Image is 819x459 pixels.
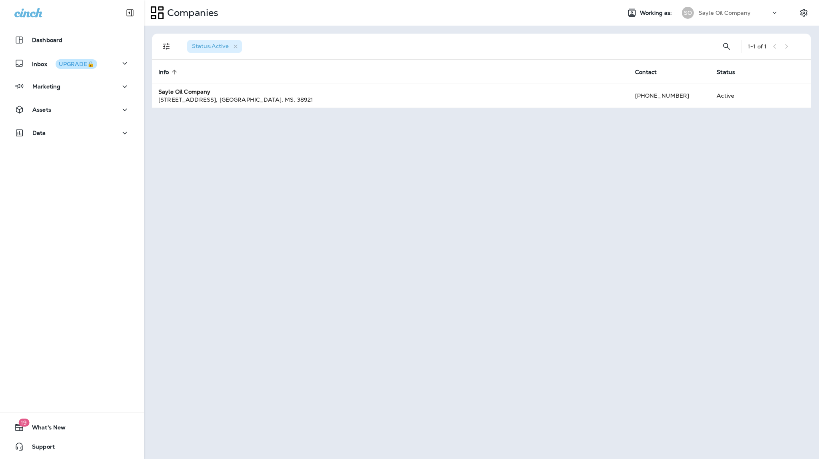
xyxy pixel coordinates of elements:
button: Filters [158,38,174,54]
button: Support [8,439,136,455]
td: Active [710,84,763,108]
div: SO [682,7,694,19]
div: 1 - 1 of 1 [748,43,767,50]
p: Assets [32,106,51,113]
button: Dashboard [8,32,136,48]
button: Assets [8,102,136,118]
div: Status:Active [187,40,242,53]
p: Sayle Oil Company [699,10,751,16]
span: Support [24,443,55,453]
button: 19What's New [8,419,136,435]
span: Working as: [640,10,674,16]
button: InboxUPGRADE🔒 [8,55,136,71]
span: Contact [635,69,657,76]
span: Status [717,69,735,76]
strong: Sayle Oil Company [158,88,210,95]
button: Settings [797,6,811,20]
p: Dashboard [32,37,62,43]
button: Data [8,125,136,141]
td: [PHONE_NUMBER] [629,84,711,108]
p: Data [32,130,46,136]
span: What's New [24,424,66,434]
span: Status [717,68,745,76]
div: [STREET_ADDRESS] , [GEOGRAPHIC_DATA] , MS , 38921 [158,96,622,104]
span: Status : Active [192,42,229,50]
button: Collapse Sidebar [119,5,141,21]
button: UPGRADE🔒 [56,59,97,69]
div: UPGRADE🔒 [59,61,94,67]
p: Inbox [32,59,97,68]
p: Marketing [32,83,60,90]
p: Companies [164,7,218,19]
span: 19 [18,419,29,427]
button: Marketing [8,78,136,94]
span: Contact [635,68,667,76]
span: Info [158,69,169,76]
span: Info [158,68,180,76]
button: Search Companies [719,38,735,54]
